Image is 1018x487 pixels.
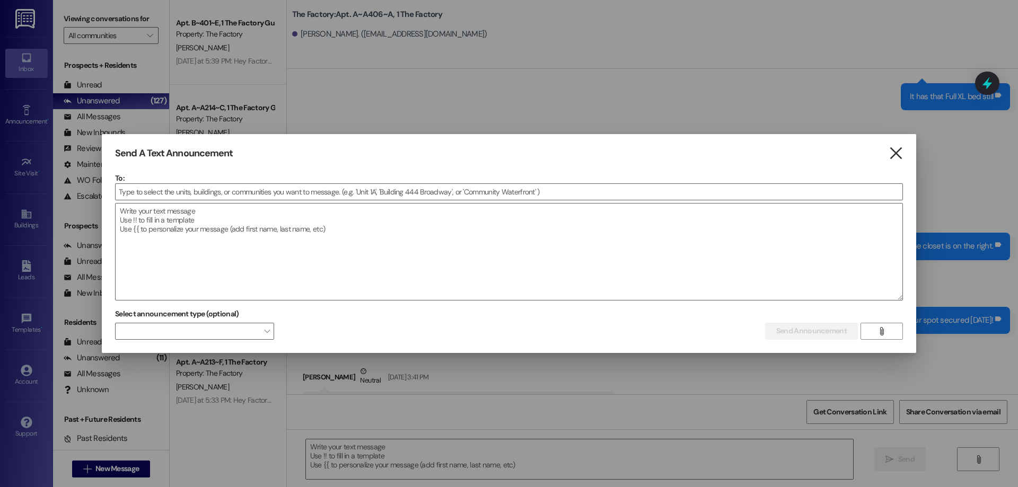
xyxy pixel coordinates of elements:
button: Send Announcement [765,323,858,340]
label: Select announcement type (optional) [115,306,239,322]
i:  [889,148,903,159]
span: Send Announcement [776,325,847,337]
h3: Send A Text Announcement [115,147,233,160]
p: To: [115,173,903,183]
i:  [877,327,885,335]
input: Type to select the units, buildings, or communities you want to message. (e.g. 'Unit 1A', 'Buildi... [116,184,902,200]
